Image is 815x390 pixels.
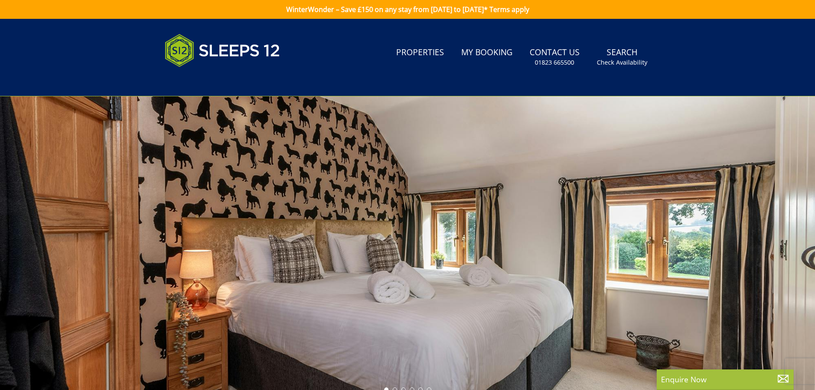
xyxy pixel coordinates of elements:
iframe: Customer reviews powered by Trustpilot [160,77,250,84]
a: Properties [393,43,448,63]
a: SearchCheck Availability [593,43,651,71]
img: Sleeps 12 [165,29,280,72]
a: My Booking [458,43,516,63]
small: Check Availability [597,58,647,67]
a: Contact Us01823 665500 [526,43,583,71]
p: Enquire Now [661,374,789,385]
small: 01823 665500 [535,58,574,67]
